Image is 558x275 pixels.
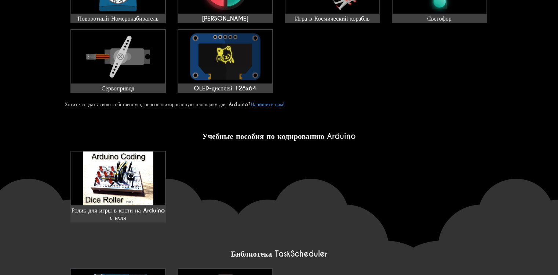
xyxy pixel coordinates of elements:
a: OLED-дисплей 128x64 [178,29,273,93]
img: Сервопривод [71,30,165,83]
ya-tr-span: Библиотека TaskScheduler [231,249,327,259]
ya-tr-span: Сервопривод [102,85,135,92]
ya-tr-span: OLED-дисплей 128x64 [194,85,256,92]
ya-tr-span: Поворотный Номеронабиратель [77,15,158,22]
ya-tr-span: Хотите создать свою собственную, персонализированную площадку для Arduino? [65,101,251,108]
a: Ролик для игры в кости на Arduino с нуля [70,151,166,222]
a: Напишите нам! [251,101,285,108]
img: OLED-дисплей 128x64 [178,30,272,83]
a: Сервопривод [70,29,166,93]
ya-tr-span: Светофор [427,15,451,22]
img: maxresdefault.jpg [71,151,165,205]
ya-tr-span: Ролик для игры в кости на Arduino с нуля [71,207,164,222]
ya-tr-span: Учебные пособия по кодированию Arduino [202,131,356,141]
ya-tr-span: Игра в Космический корабль [295,15,369,22]
ya-tr-span: [PERSON_NAME] [202,15,248,22]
